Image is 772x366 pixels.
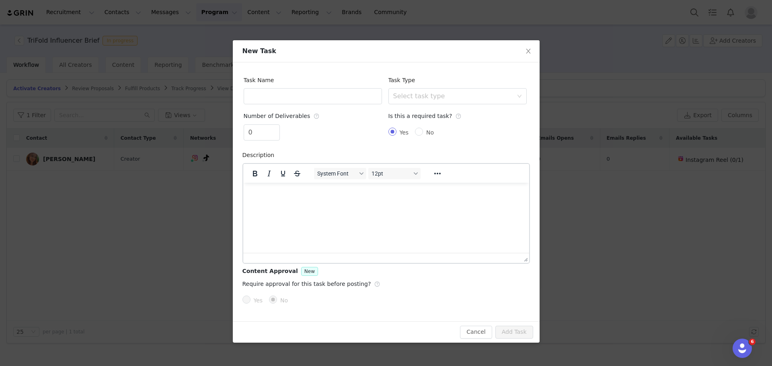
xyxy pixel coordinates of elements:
[517,40,540,63] button: Close
[431,168,444,179] button: Reveal or hide additional toolbar items
[733,339,752,358] iframe: Intercom live chat
[242,152,279,158] label: Description
[388,77,419,83] label: Task Type
[525,48,532,54] i: icon: close
[248,168,262,179] button: Bold
[368,168,421,179] button: Font sizes
[521,253,529,263] div: Press the Up and Down arrow keys to resize the editor.
[250,297,266,304] span: Yes
[242,268,298,274] span: Content Approval
[277,297,291,304] span: No
[495,326,533,339] button: Add Task
[243,183,529,253] iframe: Rich Text Area
[749,339,756,345] span: 6
[304,269,315,274] span: New
[314,168,366,179] button: Fonts
[396,129,412,136] span: Yes
[393,92,513,100] div: Select task type
[276,168,290,179] button: Underline
[388,113,462,119] span: Is this a required task?
[517,94,522,99] i: icon: down
[244,113,320,119] span: Number of Deliverables
[242,47,276,55] span: New Task
[372,170,411,177] span: 12pt
[242,281,380,287] span: Require approval for this task before posting?
[460,326,492,339] button: Cancel
[262,168,276,179] button: Italic
[290,168,304,179] button: Strikethrough
[423,129,437,136] span: No
[317,170,357,177] span: System Font
[244,77,278,83] label: Task Name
